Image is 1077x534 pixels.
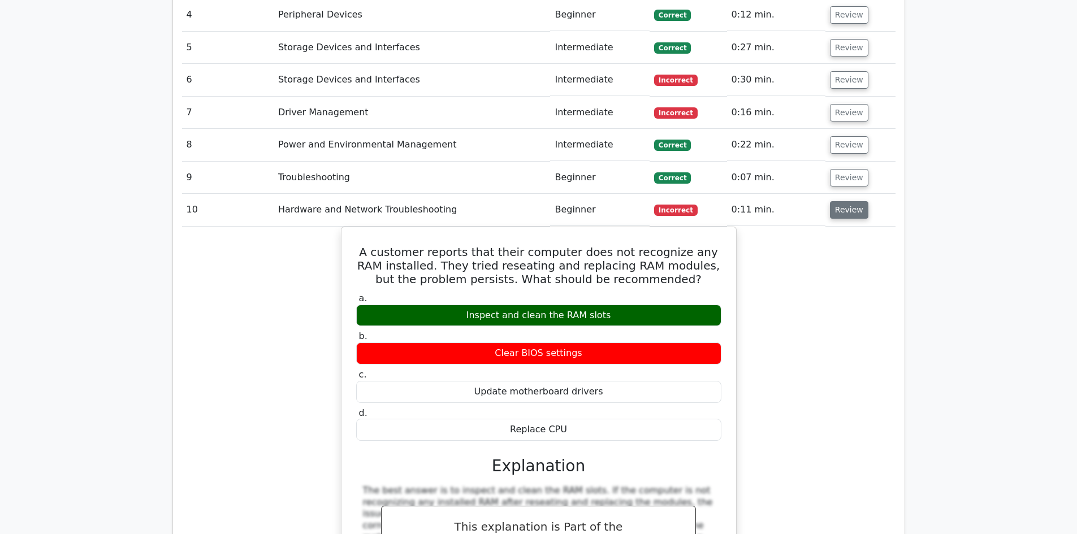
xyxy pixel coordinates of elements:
[654,205,698,216] span: Incorrect
[550,194,650,226] td: Beginner
[550,162,650,194] td: Beginner
[830,6,868,24] button: Review
[550,32,650,64] td: Intermediate
[274,194,551,226] td: Hardware and Network Troubleshooting
[274,32,551,64] td: Storage Devices and Interfaces
[359,407,367,418] span: d.
[274,162,551,194] td: Troubleshooting
[363,457,715,476] h3: Explanation
[359,331,367,341] span: b.
[654,107,698,119] span: Incorrect
[727,64,825,96] td: 0:30 min.
[356,419,721,441] div: Replace CPU
[727,32,825,64] td: 0:27 min.
[654,75,698,86] span: Incorrect
[182,32,274,64] td: 5
[550,97,650,129] td: Intermediate
[274,97,551,129] td: Driver Management
[830,169,868,186] button: Review
[182,129,274,161] td: 8
[830,201,868,219] button: Review
[182,64,274,96] td: 6
[830,104,868,121] button: Review
[727,162,825,194] td: 0:07 min.
[355,245,723,286] h5: A customer reports that their computer does not recognize any RAM installed. They tried reseating...
[550,129,650,161] td: Intermediate
[654,10,691,21] span: Correct
[356,305,721,327] div: Inspect and clean the RAM slots
[727,97,825,129] td: 0:16 min.
[727,194,825,226] td: 0:11 min.
[359,369,367,380] span: c.
[182,97,274,129] td: 7
[550,64,650,96] td: Intermediate
[830,39,868,57] button: Review
[274,129,551,161] td: Power and Environmental Management
[654,140,691,151] span: Correct
[182,194,274,226] td: 10
[830,136,868,154] button: Review
[274,64,551,96] td: Storage Devices and Interfaces
[359,293,367,303] span: a.
[654,172,691,184] span: Correct
[182,162,274,194] td: 9
[654,42,691,54] span: Correct
[356,381,721,403] div: Update motherboard drivers
[727,129,825,161] td: 0:22 min.
[356,342,721,364] div: Clear BIOS settings
[830,71,868,89] button: Review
